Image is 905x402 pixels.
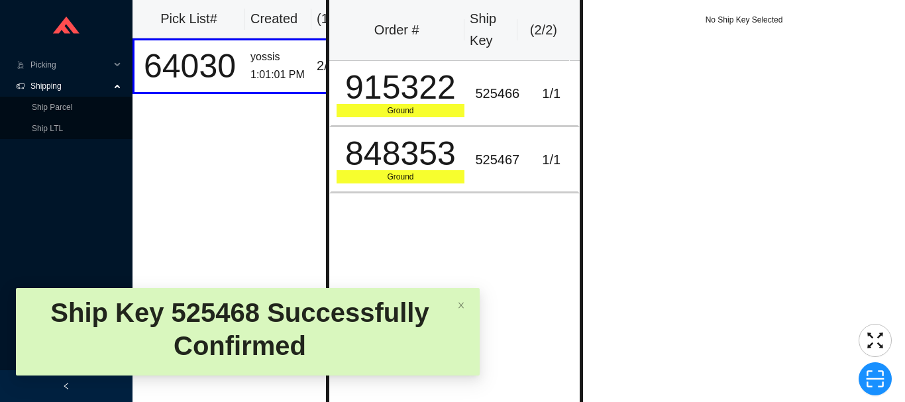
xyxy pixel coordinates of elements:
div: 525467 [475,149,519,171]
span: fullscreen [859,330,891,350]
div: 525466 [475,83,519,105]
div: 64030 [140,50,240,83]
div: Ground [337,104,465,117]
span: scan [859,369,891,389]
span: close [457,301,465,309]
button: fullscreen [859,324,892,357]
a: Ship Parcel [32,103,72,112]
span: Picking [30,54,110,75]
div: Ship Key 525468 Successfully Confirmed [27,296,453,362]
div: 915322 [337,71,465,104]
div: 1:01:01 PM [250,66,306,84]
div: No Ship Key Selected [583,13,905,26]
div: 1 / 1 [530,149,572,171]
div: 848353 [337,137,465,170]
div: ( 2 / 2 ) [523,19,565,41]
button: scan [859,362,892,395]
a: Ship LTL [32,124,63,133]
div: Ground [337,170,465,183]
div: yossis [250,48,306,66]
div: 1 / 1 [530,83,572,105]
div: ( 1 ) [317,8,359,30]
span: Shipping [30,75,110,97]
div: 2 / 5 [317,55,357,77]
